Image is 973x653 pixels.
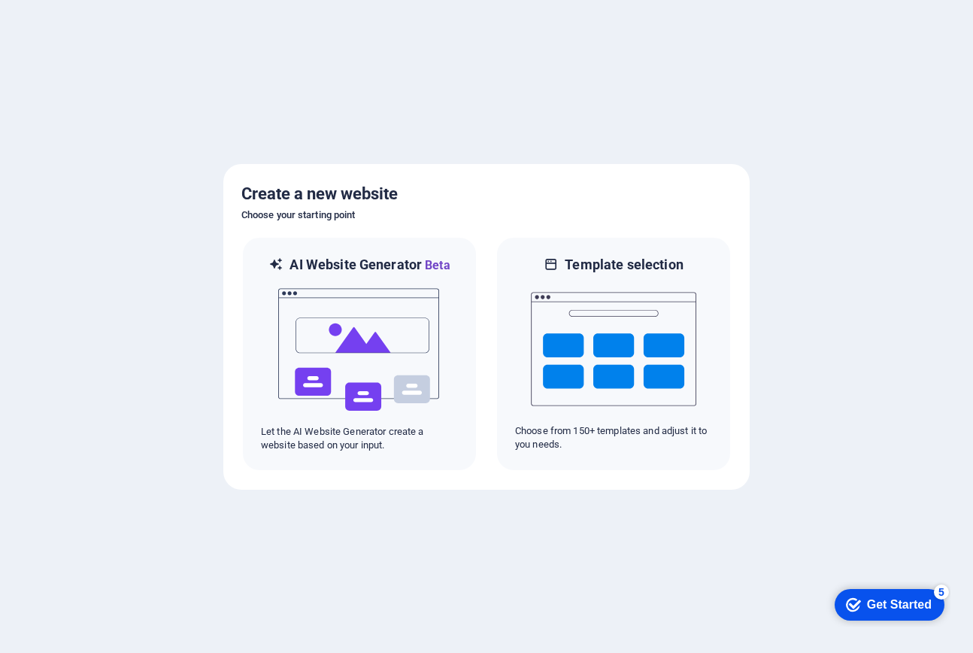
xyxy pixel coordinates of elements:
p: Choose from 150+ templates and adjust it to you needs. [515,424,712,451]
div: Get Started 5 items remaining, 0% complete [12,8,122,39]
div: 5 [111,3,126,18]
div: Template selectionChoose from 150+ templates and adjust it to you needs. [496,236,732,472]
h6: Template selection [565,256,683,274]
span: Beta [422,258,450,272]
h6: AI Website Generator [289,256,450,275]
div: Get Started [44,17,109,30]
h6: Choose your starting point [241,206,732,224]
div: AI Website GeneratorBetaaiLet the AI Website Generator create a website based on your input. [241,236,477,472]
img: ai [277,275,442,425]
h5: Create a new website [241,182,732,206]
p: Let the AI Website Generator create a website based on your input. [261,425,458,452]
